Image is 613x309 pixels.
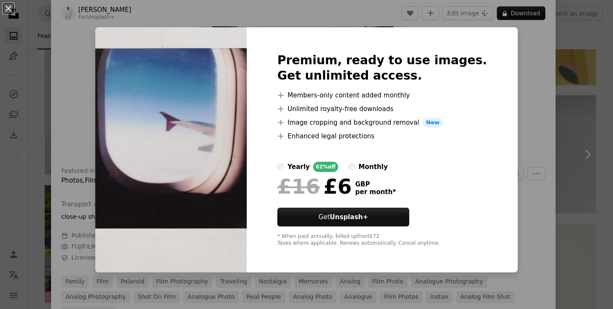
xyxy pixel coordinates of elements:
span: per month * [355,188,396,196]
div: yearly [288,162,310,172]
div: monthly [359,162,388,172]
li: Unlimited royalty-free downloads [277,104,487,114]
button: GetUnsplash+ [277,208,409,226]
li: Image cropping and background removal [277,117,487,128]
span: GBP [355,180,396,188]
li: Enhanced legal protections [277,131,487,141]
div: * When paid annually, billed upfront £72 Taxes where applicable. Renews automatically. Cancel any... [277,233,487,247]
span: £16 [277,175,320,197]
input: yearly62%off [277,163,284,170]
strong: Unsplash+ [330,213,368,221]
li: Members-only content added monthly [277,90,487,100]
div: £6 [277,175,352,197]
input: monthly [348,163,355,170]
h2: Premium, ready to use images. Get unlimited access. [277,53,487,83]
div: 62% off [313,162,338,172]
img: premium_photo-1750075345490-1d9d908215c3 [95,27,247,272]
span: New [423,117,443,128]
